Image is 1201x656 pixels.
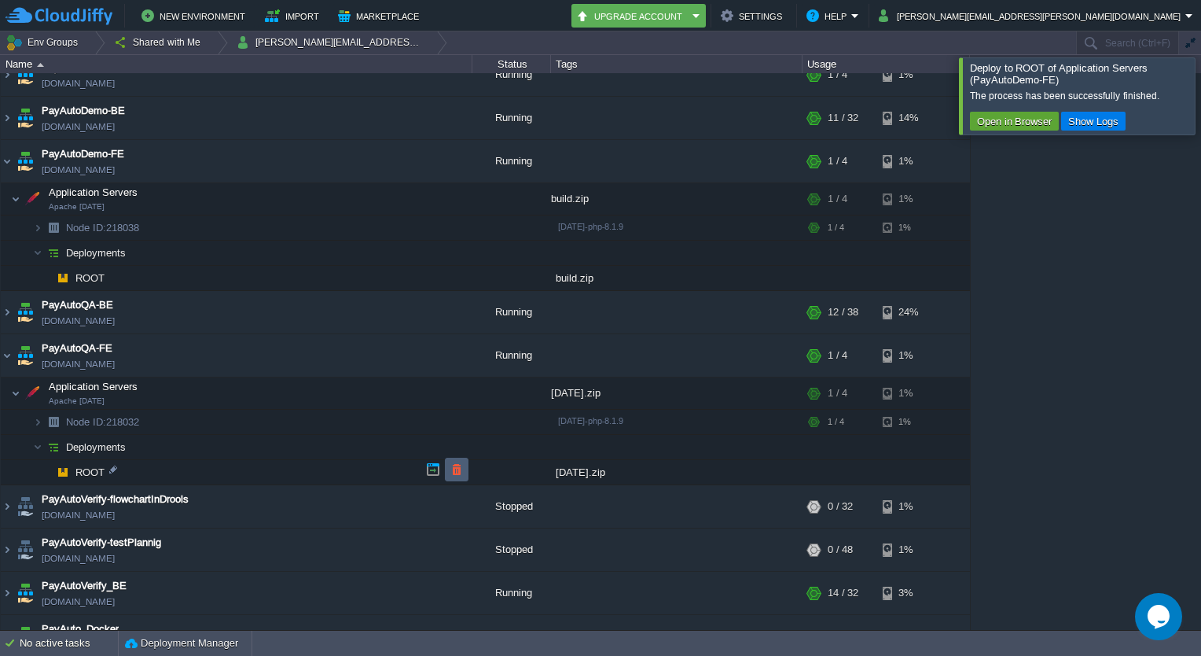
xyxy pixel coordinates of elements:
[828,410,844,434] div: 1 / 4
[74,271,107,285] a: ROOT
[14,529,36,571] img: AMDAwAAAACH5BAEAAAAALAAAAAABAAEAAAICRAEAOw==
[828,572,858,614] div: 14 / 32
[1135,593,1185,640] iframe: chat widget
[42,551,115,566] a: [DOMAIN_NAME]
[42,146,124,162] span: PayAutoDemo-FE
[1063,114,1123,128] button: Show Logs
[828,529,853,571] div: 0 / 48
[49,396,105,406] span: Apache [DATE]
[721,6,787,25] button: Settings
[42,356,115,372] a: [DOMAIN_NAME]
[472,485,551,528] div: Stopped
[472,572,551,614] div: Running
[42,594,115,610] span: [DOMAIN_NAME]
[883,291,934,334] div: 24%
[558,416,623,426] span: [DATE]-php-8.1.9
[1,97,13,139] img: AMDAwAAAACH5BAEAAAAALAAAAAABAAEAAAICRAEAOw==
[338,6,424,25] button: Marketplace
[114,31,206,53] button: Shared with Me
[64,415,141,429] span: 218032
[52,266,74,290] img: AMDAwAAAACH5BAEAAAAALAAAAAABAAEAAAICRAEAOw==
[21,378,43,409] img: AMDAwAAAACH5BAEAAAAALAAAAAABAAEAAAICRAEAOw==
[14,97,36,139] img: AMDAwAAAACH5BAEAAAAALAAAAAABAAEAAAICRAEAOw==
[33,216,42,240] img: AMDAwAAAACH5BAEAAAAALAAAAAABAAEAAAICRAEAOw==
[970,90,1191,102] div: The process has been successfully finished.
[472,97,551,139] div: Running
[47,186,140,199] span: Application Servers
[551,378,803,409] div: [DATE].zip
[42,535,161,551] a: PayAutoVerify-testPlannig
[14,334,36,377] img: AMDAwAAAACH5BAEAAAAALAAAAAABAAEAAAICRAEAOw==
[42,162,115,178] a: [DOMAIN_NAME]
[21,183,43,215] img: AMDAwAAAACH5BAEAAAAALAAAAAABAAEAAAICRAEAOw==
[64,440,128,454] a: Deployments
[828,334,847,377] div: 1 / 4
[551,183,803,215] div: build.zip
[64,415,141,429] a: Node ID:218032
[42,492,189,507] a: PayAutoVerify-flowchartInDrools
[1,529,13,571] img: AMDAwAAAACH5BAEAAAAALAAAAAABAAEAAAICRAEAOw==
[1,334,13,377] img: AMDAwAAAACH5BAEAAAAALAAAAAABAAEAAAICRAEAOw==
[883,216,934,240] div: 1%
[11,378,20,409] img: AMDAwAAAACH5BAEAAAAALAAAAAABAAEAAAICRAEAOw==
[883,572,934,614] div: 3%
[552,55,802,73] div: Tags
[37,63,44,67] img: AMDAwAAAACH5BAEAAAAALAAAAAABAAEAAAICRAEAOw==
[42,216,64,240] img: AMDAwAAAACH5BAEAAAAALAAAAAABAAEAAAICRAEAOw==
[74,466,107,479] a: ROOT
[806,6,851,25] button: Help
[20,631,118,656] div: No active tasks
[6,6,112,26] img: CloudJiffy
[66,222,106,234] span: Node ID:
[472,291,551,334] div: Running
[42,103,125,119] a: PayAutoDemo-BE
[42,297,113,313] a: PayAutoQA-BE
[42,507,115,523] a: [DOMAIN_NAME]
[2,55,472,73] div: Name
[47,186,140,198] a: Application ServersApache [DATE]
[473,55,550,73] div: Status
[883,378,934,409] div: 1%
[828,140,847,182] div: 1 / 4
[14,291,36,334] img: AMDAwAAAACH5BAEAAAAALAAAAAABAAEAAAICRAEAOw==
[64,221,141,234] span: 218038
[42,435,64,459] img: AMDAwAAAACH5BAEAAAAALAAAAAABAAEAAAICRAEAOw==
[6,31,83,53] button: Env Groups
[42,410,64,434] img: AMDAwAAAACH5BAEAAAAALAAAAAABAAEAAAICRAEAOw==
[42,460,52,485] img: AMDAwAAAACH5BAEAAAAALAAAAAABAAEAAAICRAEAOw==
[42,313,115,329] a: [DOMAIN_NAME]
[66,416,106,428] span: Node ID:
[879,6,1185,25] button: [PERSON_NAME][EMAIL_ADDRESS][PERSON_NAME][DOMAIN_NAME]
[883,97,934,139] div: 14%
[14,140,36,182] img: AMDAwAAAACH5BAEAAAAALAAAAAABAAEAAAICRAEAOw==
[828,53,847,96] div: 1 / 4
[472,140,551,182] div: Running
[33,241,42,265] img: AMDAwAAAACH5BAEAAAAALAAAAAABAAEAAAICRAEAOw==
[14,53,36,96] img: AMDAwAAAACH5BAEAAAAALAAAAAABAAEAAAICRAEAOw==
[828,97,858,139] div: 11 / 32
[558,222,623,231] span: [DATE]-php-8.1.9
[828,378,847,409] div: 1 / 4
[42,341,112,356] a: PayAutoQA-FE
[472,529,551,571] div: Stopped
[42,578,127,594] span: PayAutoVerify_BE
[42,266,52,290] img: AMDAwAAAACH5BAEAAAAALAAAAAABAAEAAAICRAEAOw==
[42,76,115,91] a: [DOMAIN_NAME]
[883,410,934,434] div: 1%
[64,246,128,260] a: Deployments
[828,291,858,334] div: 12 / 38
[42,119,115,135] a: [DOMAIN_NAME]
[64,221,141,234] a: Node ID:218038
[42,241,64,265] img: AMDAwAAAACH5BAEAAAAALAAAAAABAAEAAAICRAEAOw==
[49,202,105,212] span: Apache [DATE]
[14,572,36,614] img: AMDAwAAAACH5BAEAAAAALAAAAAABAAEAAAICRAEAOw==
[141,6,250,25] button: New Environment
[33,410,42,434] img: AMDAwAAAACH5BAEAAAAALAAAAAABAAEAAAICRAEAOw==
